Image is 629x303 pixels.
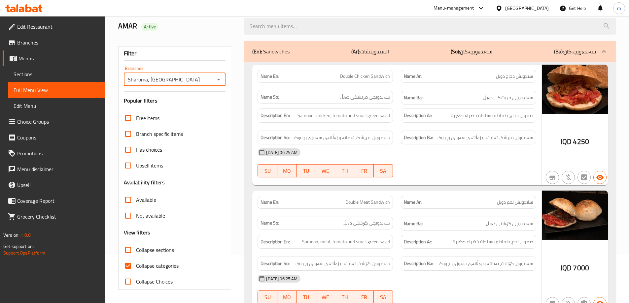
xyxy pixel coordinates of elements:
[3,242,34,251] span: Get support on:
[136,146,162,154] span: Has choices
[280,166,294,176] span: MO
[374,164,393,177] button: SA
[554,47,596,55] p: سەندەویچەکان
[17,181,100,189] span: Upsell
[340,94,390,101] span: سەندویچی مریشکی دەبڵ
[351,46,360,56] b: (Ar):
[136,262,179,270] span: Collapse categories
[3,177,105,193] a: Upsell
[299,166,313,176] span: TU
[573,135,589,148] span: 4250
[451,47,492,55] p: سەندەویچەکان
[261,73,279,80] strong: Name En:
[14,102,100,110] span: Edit Menu
[261,259,290,268] strong: Description So:
[261,94,279,101] strong: Name So:
[8,66,105,82] a: Sections
[261,166,274,176] span: SU
[3,231,19,239] span: Version:
[17,23,100,31] span: Edit Restaurant
[136,196,156,204] span: Available
[141,23,158,31] div: Active
[319,166,332,176] span: WE
[357,292,371,302] span: FR
[277,164,297,177] button: MO
[437,134,533,142] span: سەموون، مریشک، تەماتە و زەڵاتەی سەوزی بچووک
[20,231,31,239] span: 1.0.0
[376,166,390,176] span: SA
[261,292,274,302] span: SU
[561,135,572,148] span: IQD
[261,199,279,206] strong: Name En:
[214,75,223,84] button: Open
[404,94,423,102] strong: Name Ba:
[338,292,352,302] span: TH
[252,47,290,55] p: Sandwiches
[617,5,621,12] span: m
[302,238,390,246] span: Samoon, meat, tomato and small green salad
[319,292,332,302] span: WE
[3,193,105,209] a: Coverage Report
[261,238,290,246] strong: Description En:
[354,164,373,177] button: FR
[17,197,100,205] span: Coverage Report
[404,220,423,228] strong: Name Ba:
[18,54,100,62] span: Menus
[453,238,533,246] span: صمون، لحم، طماطم وسلطة خضراء صغيرة
[342,220,390,227] span: سەندویچی گۆشتی دەبڵ
[593,171,607,184] button: Available
[136,162,163,169] span: Upsell items
[496,73,533,80] span: سندوتش دجاج دوبل
[280,292,294,302] span: MO
[8,82,105,98] a: Full Menu View
[136,246,174,254] span: Collapse sections
[14,86,100,94] span: Full Menu View
[451,46,460,56] b: (So):
[294,134,390,142] span: سەموون، مریشک، تەماتە و زەڵاتەی سەوزی بچووک
[573,261,589,274] span: 7000
[497,199,533,206] span: ساندوتش لحم دوبل
[404,73,422,80] strong: Name Ar:
[258,164,277,177] button: SU
[263,149,300,156] span: [DATE] 06:25 AM
[297,164,316,177] button: TU
[404,134,433,142] strong: Description Ba:
[261,134,290,142] strong: Description So:
[439,259,533,268] span: سەموون، گۆشت، تەماتە و زەڵاتەی سەوزی بچووک
[554,46,564,56] b: (Ba):
[562,171,575,184] button: Purchased item
[404,259,433,268] strong: Description Ba:
[505,5,549,12] div: [GEOGRAPHIC_DATA]
[17,118,100,126] span: Choice Groups
[17,165,100,173] span: Menu disclaimer
[17,213,100,221] span: Grocery Checklist
[124,97,226,105] h3: Popular filters
[3,35,105,50] a: Branches
[124,46,226,61] div: Filter
[542,65,608,114] img: Double_Chicken_Sandwich638904904532225347.jpg
[357,166,371,176] span: FR
[3,50,105,66] a: Menus
[451,111,533,120] span: صمون، دجاج، طماطم وسلطة خضراء صغيرة
[483,94,533,102] span: سەندویچی مریشکی دەبڵ
[124,179,165,186] h3: Availability filters
[261,220,279,227] strong: Name So:
[296,259,390,268] span: سەموون، گۆشت، تەماتە و زەڵاتەی سەوزی بچووک
[338,166,352,176] span: TH
[263,276,300,282] span: [DATE] 06:25 AM
[8,98,105,114] a: Edit Menu
[136,278,173,286] span: Collapse Choices
[3,130,105,145] a: Coupons
[244,18,616,35] input: search
[3,19,105,35] a: Edit Restaurant
[244,41,616,62] div: (En): Sandwiches(Ar):السندويتشات(So):سەندەویچەکان(Ba):سەندەویچەکان
[542,191,608,240] img: Meat_Double_Sandwich638904905284671298.jpg
[486,220,533,228] span: سەندویچی گۆشتی دەبڵ
[376,292,390,302] span: SA
[3,209,105,225] a: Grocery Checklist
[351,47,389,55] p: السندويتشات
[404,238,432,246] strong: Description Ar:
[14,70,100,78] span: Sections
[3,145,105,161] a: Promotions
[136,114,159,122] span: Free items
